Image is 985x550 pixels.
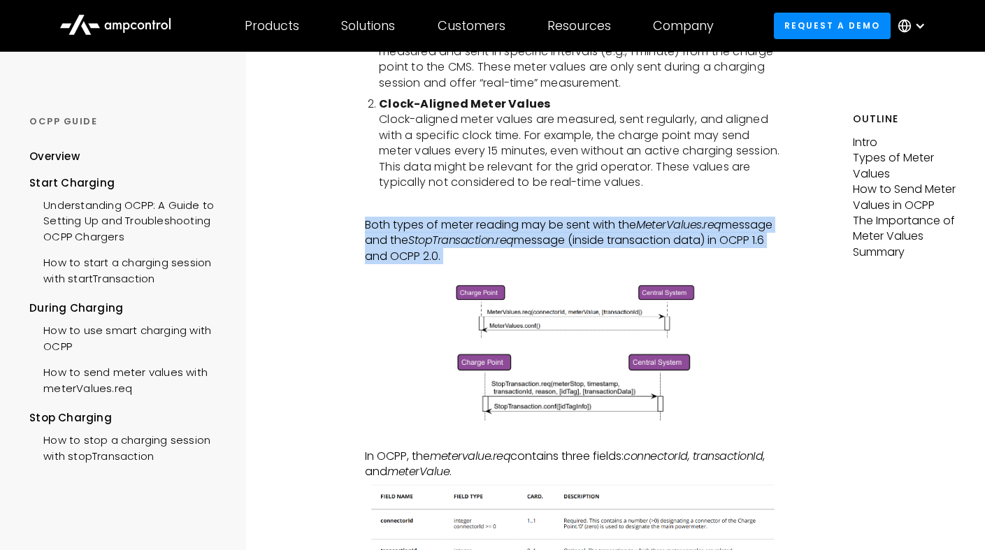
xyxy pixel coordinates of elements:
[29,426,227,468] a: How to stop a charging session with stopTransaction
[29,301,227,316] div: During Charging
[29,191,227,248] a: Understanding OCPP: A Guide to Setting Up and Troubleshooting OCPP Chargers
[245,18,299,34] div: Products
[653,18,714,34] div: Company
[365,433,783,448] p: ‍
[853,135,956,150] p: Intro
[547,18,611,34] div: Resources
[379,96,783,190] li: Clock-aligned meter values are measured, sent regularly, and aligned with a specific clock time. ...
[29,149,80,175] a: Overview
[29,248,227,290] a: How to start a charging session with startTransaction
[365,449,783,480] p: In OCPP, the contains three fields: , and .
[379,96,550,112] strong: Clock-Aligned Meter Values
[29,115,227,128] div: OCPP GUIDE
[636,217,721,233] em: MeterValues.req
[29,410,227,426] div: Stop Charging
[853,150,956,182] p: Types of Meter Values
[365,264,783,280] p: ‍
[387,463,450,479] em: meterValue
[365,217,783,264] p: Both types of meter reading may be sent with the message and the message (inside transaction data...
[438,18,505,34] div: Customers
[29,358,227,400] a: How to send meter values with meterValues.req
[29,316,227,358] a: How to use smart charging with OCPP
[774,13,891,38] a: Request a demo
[449,280,700,342] img: OCPP MeterValues.req message
[29,149,80,164] div: Overview
[449,349,700,426] img: OCPP StopTransaction.req message
[853,112,956,126] h5: Outline
[29,175,227,191] div: Start Charging
[341,18,395,34] div: Solutions
[430,448,510,464] em: metervalue.req
[365,202,783,217] p: ‍
[624,448,763,464] em: connectorId, transactionId
[853,245,956,260] p: Summary
[853,182,956,213] p: How to Send Meter Values in OCPP
[853,213,956,245] p: The Importance of Meter Values
[408,232,514,248] em: StopTransaction.req
[379,13,783,91] li: Also called “sampled meter data”, charging session meter values are measured and sent in specific...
